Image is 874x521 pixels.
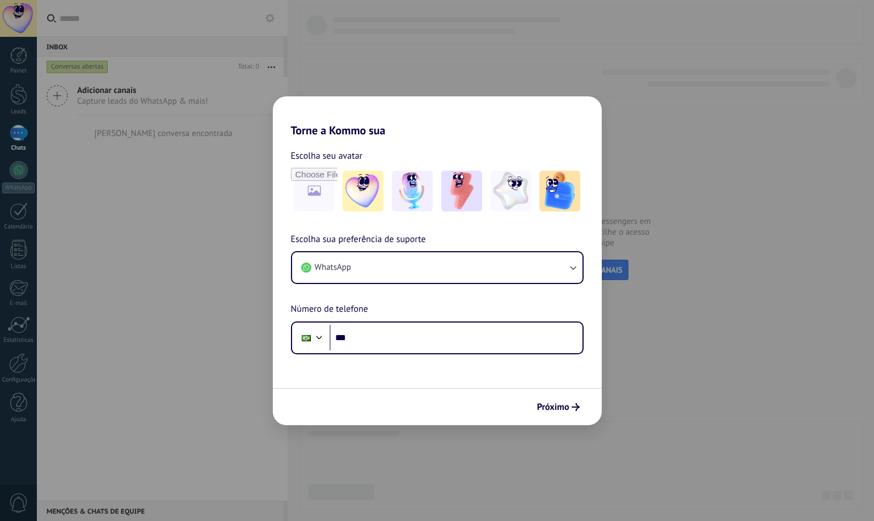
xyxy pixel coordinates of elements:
[291,232,426,247] span: Escolha sua preferência de suporte
[537,403,569,411] span: Próximo
[539,171,580,211] img: -5.jpeg
[292,252,582,283] button: WhatsApp
[441,171,482,211] img: -3.jpeg
[273,96,602,137] h2: Torne a Kommo sua
[291,302,368,317] span: Número de telefone
[392,171,433,211] img: -2.jpeg
[295,326,317,350] div: Brazil: + 55
[315,262,351,273] span: WhatsApp
[291,149,363,163] span: Escolha seu avatar
[532,397,585,417] button: Próximo
[491,171,531,211] img: -4.jpeg
[343,171,383,211] img: -1.jpeg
